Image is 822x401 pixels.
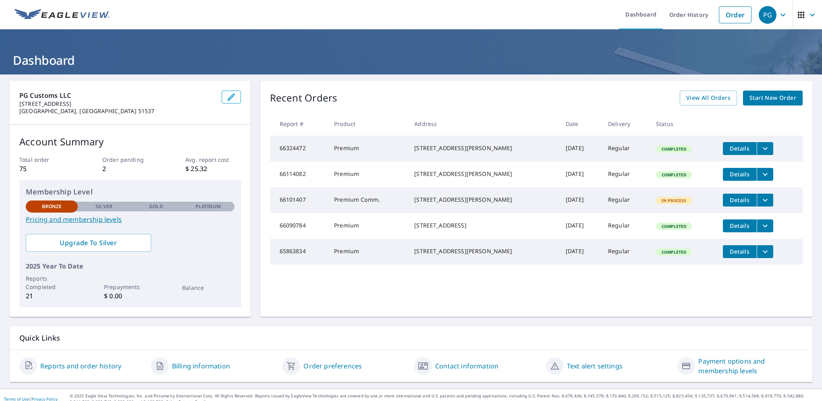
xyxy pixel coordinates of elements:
[26,186,235,197] p: Membership Level
[657,249,691,255] span: Completed
[602,112,650,136] th: Delivery
[102,155,158,164] p: Order pending
[26,234,151,252] a: Upgrade To Silver
[686,93,731,103] span: View All Orders
[657,172,691,178] span: Completed
[757,168,773,181] button: filesDropdownBtn-66114082
[650,112,716,136] th: Status
[414,170,553,178] div: [STREET_ADDRESS][PERSON_NAME]
[728,145,752,152] span: Details
[172,361,230,371] a: Billing information
[102,164,158,174] p: 2
[270,161,328,187] td: 66114082
[328,161,408,187] td: Premium
[270,112,328,136] th: Report #
[602,161,650,187] td: Regular
[723,219,757,232] button: detailsBtn-66090784
[32,238,145,247] span: Upgrade To Silver
[414,221,553,229] div: [STREET_ADDRESS]
[270,187,328,213] td: 66101407
[757,194,773,207] button: filesDropdownBtn-66101407
[185,155,241,164] p: Avg. report cost
[559,161,602,187] td: [DATE]
[728,196,752,204] span: Details
[728,170,752,178] span: Details
[723,245,757,258] button: detailsBtn-65863834
[328,112,408,136] th: Product
[559,187,602,213] td: [DATE]
[602,239,650,265] td: Regular
[698,356,803,376] a: Payment options and membership levels
[19,164,75,174] p: 75
[26,274,78,291] p: Reports Completed
[26,261,235,271] p: 2025 Year To Date
[757,142,773,155] button: filesDropdownBtn-66324472
[328,213,408,239] td: Premium
[104,291,156,301] p: $ 0.00
[15,9,110,21] img: EV Logo
[328,187,408,213] td: Premium Comm.
[728,248,752,255] span: Details
[728,222,752,229] span: Details
[435,361,498,371] a: Contact information
[195,203,221,210] p: Platinum
[270,239,328,265] td: 65863834
[602,213,650,239] td: Regular
[270,91,338,105] p: Recent Orders
[414,247,553,255] div: [STREET_ADDRESS][PERSON_NAME]
[328,239,408,265] td: Premium
[559,239,602,265] td: [DATE]
[657,223,691,229] span: Completed
[104,283,156,291] p: Prepayments
[757,245,773,258] button: filesDropdownBtn-65863834
[182,283,234,292] p: Balance
[759,6,776,24] div: PG
[26,215,235,224] a: Pricing and membership levels
[19,107,215,115] p: [GEOGRAPHIC_DATA], [GEOGRAPHIC_DATA] 51537
[414,196,553,204] div: [STREET_ADDRESS][PERSON_NAME]
[19,134,241,149] p: Account Summary
[19,333,803,343] p: Quick Links
[270,136,328,161] td: 66324472
[26,291,78,301] p: 21
[270,213,328,239] td: 66090784
[185,164,241,174] p: $ 25.32
[559,213,602,239] td: [DATE]
[723,142,757,155] button: detailsBtn-66324472
[408,112,559,136] th: Address
[757,219,773,232] button: filesDropdownBtn-66090784
[95,203,112,210] p: Silver
[723,168,757,181] button: detailsBtn-66114082
[328,136,408,161] td: Premium
[149,203,163,210] p: Gold
[723,194,757,207] button: detailsBtn-66101407
[602,136,650,161] td: Regular
[657,198,691,203] span: In Process
[749,93,796,103] span: Start New Order
[19,155,75,164] p: Total order
[40,361,121,371] a: Reports and order history
[19,100,215,107] p: [STREET_ADDRESS]
[19,91,215,100] p: PG Customs LLC
[743,91,803,105] a: Start New Order
[719,6,751,23] a: Order
[680,91,737,105] a: View All Orders
[10,52,812,68] h1: Dashboard
[42,203,62,210] p: Bronze
[657,146,691,152] span: Completed
[559,136,602,161] td: [DATE]
[567,361,623,371] a: Text alert settings
[303,361,362,371] a: Order preferences
[602,187,650,213] td: Regular
[559,112,602,136] th: Date
[414,144,553,152] div: [STREET_ADDRESS][PERSON_NAME]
